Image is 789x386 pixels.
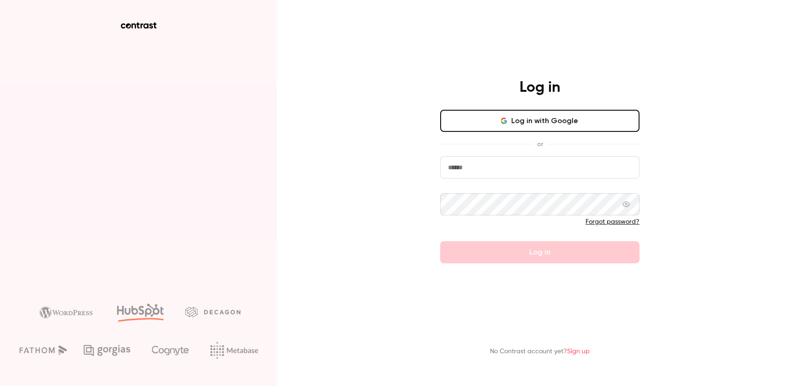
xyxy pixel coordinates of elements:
[490,347,590,356] p: No Contrast account yet?
[440,110,640,132] button: Log in with Google
[185,307,240,317] img: decagon
[520,78,560,97] h4: Log in
[567,348,590,355] a: Sign up
[586,219,640,225] a: Forgot password?
[532,139,548,149] span: or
